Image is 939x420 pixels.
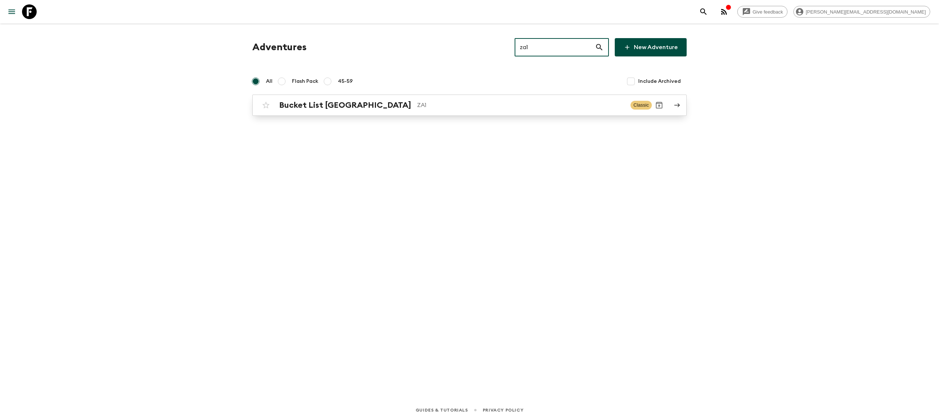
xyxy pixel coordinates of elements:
[292,78,318,85] span: Flash Pack
[615,38,687,56] a: New Adventure
[515,37,595,58] input: e.g. AR1, Argentina
[737,6,788,18] a: Give feedback
[4,4,19,19] button: menu
[338,78,353,85] span: 45-59
[652,98,666,113] button: Archive
[266,78,273,85] span: All
[279,100,411,110] h2: Bucket List [GEOGRAPHIC_DATA]
[416,406,468,414] a: Guides & Tutorials
[417,101,625,110] p: ZA1
[696,4,711,19] button: search adventures
[638,78,681,85] span: Include Archived
[631,101,652,110] span: Classic
[483,406,523,414] a: Privacy Policy
[793,6,930,18] div: [PERSON_NAME][EMAIL_ADDRESS][DOMAIN_NAME]
[749,9,787,15] span: Give feedback
[252,40,307,55] h1: Adventures
[802,9,930,15] span: [PERSON_NAME][EMAIL_ADDRESS][DOMAIN_NAME]
[252,95,687,116] a: Bucket List [GEOGRAPHIC_DATA]ZA1ClassicArchive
